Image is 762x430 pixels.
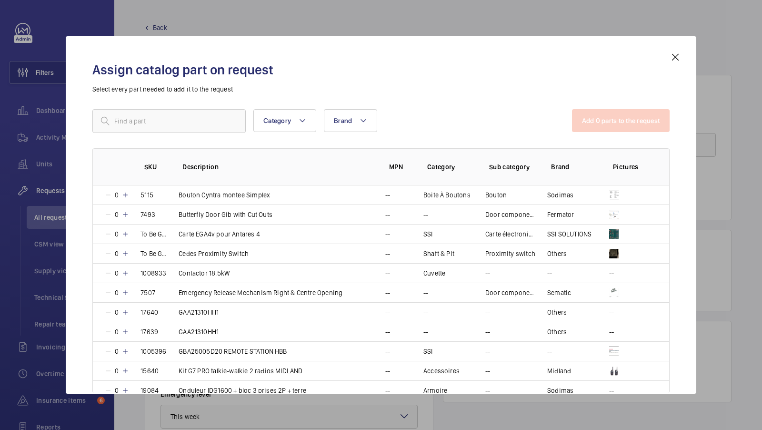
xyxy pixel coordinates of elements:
p: Sematic [547,288,571,297]
p: -- [609,307,614,317]
p: -- [547,268,552,278]
p: Others [547,249,567,258]
p: Others [547,307,567,317]
p: 1005396 [140,347,166,356]
span: Brand [334,117,352,124]
p: Armoire [423,386,447,395]
p: 0 [112,288,121,297]
p: Carte électronique [485,229,536,239]
p: 1008933 [140,268,166,278]
p: GAA21310HH1 [179,307,219,317]
p: -- [385,249,390,258]
button: Category [253,109,316,132]
p: Cedes Proximity Switch [179,249,249,258]
p: 17639 [140,327,158,337]
p: 0 [112,366,121,376]
p: Category [427,162,474,172]
p: 0 [112,386,121,395]
p: -- [423,307,428,317]
p: -- [485,366,490,376]
p: -- [609,268,614,278]
p: -- [423,288,428,297]
p: Kit G7 PRO talkie-walkie 2 radios MIDLAND [179,366,302,376]
p: 19084 [140,386,159,395]
p: Fermator [547,210,574,219]
p: Select every part needed to add it to the request [92,84,670,94]
p: -- [609,386,614,395]
img: tAslpmMaGVarH-ItsnIgCEYEQz4qM11pPSp5BVkrO3V6mnZg.png [609,347,619,356]
img: CJZ0Zc2bG8man2BcogYjG4QBt03muVoJM3XzIlbM4XRvMfr7.png [609,229,619,239]
p: 0 [112,210,121,219]
p: 0 [112,268,121,278]
p: Carte EGA4v pour Antares 4 [179,229,260,239]
p: Bouton Cyntra montee Simplex [179,190,270,200]
p: -- [485,307,490,317]
p: Accessoires [423,366,460,376]
p: 15640 [140,366,159,376]
img: kk3TmbOYGquXUPLvN6SdosqAc-8_aV5Jaaivo0a5V83nLE68.png [609,366,619,376]
img: 5O8BYpR-rheKcKMWv498QdRmVVCFLkcR-0rVq8VlFK5iaEb5.png [609,210,619,219]
p: Bouton [485,190,507,200]
p: -- [385,268,390,278]
button: Brand [324,109,377,132]
p: -- [485,347,490,356]
p: 0 [112,229,121,239]
p: 0 [112,347,121,356]
p: Midland [547,366,571,376]
p: 0 [112,327,121,337]
p: Others [547,327,567,337]
p: Proximity switch [485,249,535,258]
p: Door components [485,210,536,219]
p: 7493 [140,210,155,219]
p: GBA25005D20 REMOTE STATION HBB [179,347,287,356]
p: SSI SOLUTIONS [547,229,592,239]
p: -- [385,347,390,356]
p: MPN [389,162,412,172]
p: -- [485,386,490,395]
p: Emergency Release Mechanism Right & Centre Opening [179,288,342,297]
p: GAA21310HH1 [179,327,219,337]
p: To Be Generated [140,229,167,239]
p: -- [609,327,614,337]
img: h6SP9JDxqz0TF0uNc_qScYnGn9iDrft9w6giWp_-A4GSVAru.png [609,249,619,258]
span: Category [263,117,291,124]
p: -- [423,327,428,337]
img: iDiDZI9L968JTgxBhqAA3GXtu6eyozIi-QdPokduLd3zVz3_.jpeg [609,288,619,297]
p: -- [385,327,390,337]
p: 0 [112,190,121,200]
p: SSI [423,229,433,239]
p: -- [423,210,428,219]
p: -- [385,288,390,297]
p: -- [385,190,390,200]
p: Sodimas [547,190,573,200]
p: -- [385,210,390,219]
p: 0 [112,249,121,258]
button: Add 0 parts to the request [572,109,670,132]
p: -- [485,268,490,278]
p: -- [385,229,390,239]
p: 5115 [140,190,153,200]
p: 7507 [140,288,155,297]
p: Pictures [613,162,650,172]
p: Sub category [489,162,536,172]
p: 0 [112,307,121,317]
p: -- [385,386,390,395]
img: g3a49nfdYcSuQfseZNAG9Il-olRDJnLUGo71PhoUjj9uzZrS.png [609,190,619,200]
p: Butterfly Door Gib with Cut Outs [179,210,272,219]
p: Contactor 18.5kW [179,268,230,278]
p: Shaft & Pit [423,249,454,258]
p: -- [385,366,390,376]
p: Onduleur IDG1600 + bloc 3 prises 2P + terre [179,386,306,395]
h2: Assign catalog part on request [92,61,670,79]
p: Description [182,162,374,172]
p: 17640 [140,307,158,317]
p: Boite À Boutons [423,190,471,200]
p: -- [547,347,552,356]
p: -- [385,307,390,317]
p: Cuvette [423,268,445,278]
p: SSI [423,347,433,356]
p: Sodimas [547,386,573,395]
p: To Be Generated [140,249,167,258]
p: SKU [144,162,167,172]
p: -- [485,327,490,337]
